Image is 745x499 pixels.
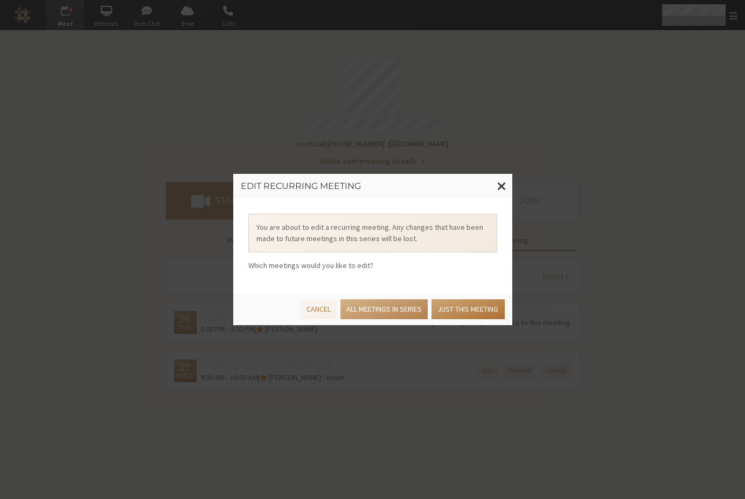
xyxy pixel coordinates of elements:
[248,260,497,271] p: Which meetings would you like to edit?
[300,299,336,319] button: Cancel
[241,181,505,191] h3: Edit recurring meeting
[256,222,489,244] span: You are about to edit a recurring meeting. Any changes that have been made to future meetings in ...
[491,174,512,199] button: Close modal
[340,299,428,319] button: All meetings in series
[431,299,504,319] button: Just this meeting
